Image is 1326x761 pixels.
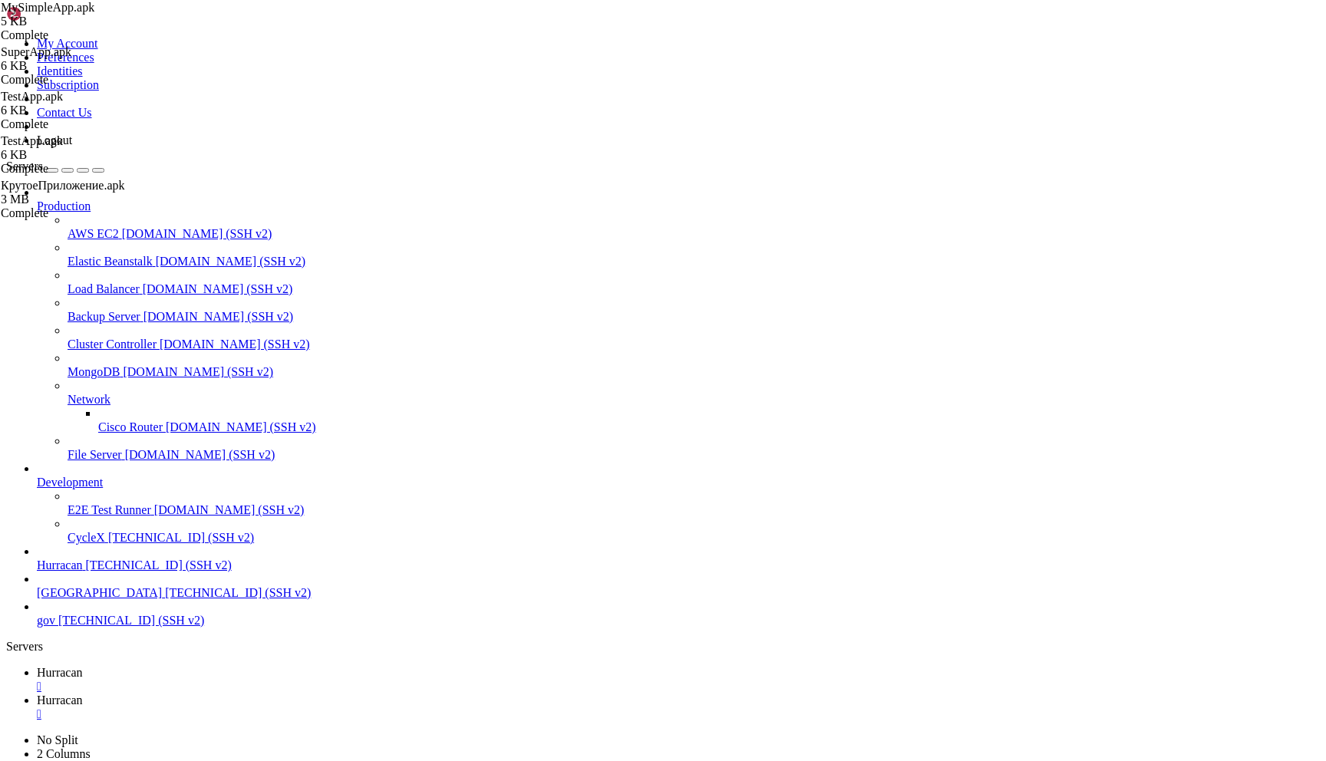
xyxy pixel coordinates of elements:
x-row: Last login: [DATE] from [TECHNICAL_ID] [6,61,1125,71]
span: TestApp.apk [1,90,154,117]
div: 6 KB [1,59,154,73]
span: MySimpleApp.apk [1,1,154,28]
div: Complete [1,28,154,42]
div: Complete [1,117,154,131]
span: SuperApp.apk [1,45,71,58]
x-row: * Documentation: [URL][DOMAIN_NAME] [6,28,1125,39]
x-row: : $ [6,72,1125,83]
span: admin@hurracan [6,72,81,83]
div: Complete [1,73,154,87]
div: Complete [1,162,154,176]
span: SuperApp.apk [1,45,154,73]
div: (18, 6) [106,72,111,83]
div: 3 MB [1,193,154,206]
x-row: * Support: [URL][DOMAIN_NAME] [6,50,1125,61]
x-row: Welcome to Ubuntu 24.04.3 LTS (GNU/Linux 6.8.0-71-generic x86_64) [6,6,1125,17]
span: MySimpleApp.apk [1,1,94,14]
div: 5 KB [1,15,154,28]
span: ~ [87,72,92,83]
span: TestApp.apk [1,134,154,162]
div: Complete [1,206,154,220]
span: КрутоеПриложение.apk [1,179,154,206]
span: TestApp.apk [1,134,63,147]
x-row: * Management: [URL][DOMAIN_NAME] [6,39,1125,50]
span: КрутоеПриложение.apk [1,179,125,192]
div: 6 KB [1,104,154,117]
span: TestApp.apk [1,90,63,103]
div: 6 KB [1,148,154,162]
